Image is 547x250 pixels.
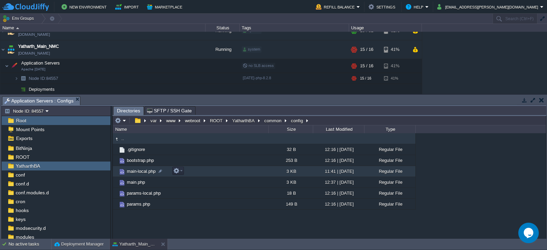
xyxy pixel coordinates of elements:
a: bootstrap.php [126,157,155,163]
button: webroot [184,117,202,124]
button: Settings [369,3,397,11]
img: AMDAwAAAACH5BAEAAAAALAAAAAABAAEAAAICRAEAOw== [18,73,28,84]
div: 15 / 16 [360,73,371,84]
button: Deployment Manager [54,241,104,248]
img: AMDAwAAAACH5BAEAAAAALAAAAAABAAEAAAICRAEAOw== [118,179,126,186]
button: common [263,117,283,124]
div: 41% [384,40,406,59]
span: no SLB access [243,64,274,68]
button: Node ID: 84557 [4,108,45,114]
span: params.php [126,201,151,207]
button: www [165,117,177,124]
span: Application Servers : Configs [4,97,74,105]
button: Yatharth_Main_NMC [112,241,156,248]
a: Mount Points [15,126,45,133]
div: Type [365,125,415,133]
button: YatharthBA [231,117,256,124]
img: AMDAwAAAACH5BAEAAAAALAAAAAABAAEAAAICRAEAOw== [113,166,118,177]
img: AMDAwAAAACH5BAEAAAAALAAAAAABAAEAAAICRAEAOw== [118,168,126,176]
a: Exports [15,135,34,141]
a: BitNinja [14,145,33,151]
span: modules [14,234,35,240]
button: config [290,117,305,124]
iframe: chat widget [518,223,540,243]
span: modsecurity.d [14,225,47,231]
a: main.php [126,179,146,185]
span: Application Servers [21,60,61,66]
span: Node ID: [29,76,46,81]
a: YatharthBA [14,163,41,169]
a: conf.d [14,181,30,187]
a: .gitignore [126,147,146,152]
div: Last Modified [313,125,364,133]
a: params-local.php [126,190,162,196]
button: ROOT [209,117,224,124]
a: [DOMAIN_NAME] [18,50,50,57]
a: keys [14,216,27,222]
img: AMDAwAAAACH5BAEAAAAALAAAAAABAAEAAAICRAEAOw== [14,73,18,84]
a: cron [14,198,26,205]
button: [EMAIL_ADDRESS][PERSON_NAME][DOMAIN_NAME] [437,3,540,11]
div: 12:16 | [DATE] [313,199,364,209]
input: Click to enter the path [113,116,546,125]
div: Regular File [364,144,415,155]
a: Yatharth_Main_NMC [18,43,59,50]
img: AMDAwAAAACH5BAEAAAAALAAAAAABAAEAAAICRAEAOw== [9,59,19,73]
div: 41% [384,59,406,73]
div: Size [269,125,313,133]
img: AMDAwAAAACH5BAEAAAAALAAAAAABAAEAAAICRAEAOw== [0,40,6,59]
div: Regular File [364,166,415,177]
span: 84557 [28,75,59,81]
img: AMDAwAAAACH5BAEAAAAALAAAAAABAAEAAAICRAEAOw== [113,177,118,187]
div: 253 B [268,155,313,166]
div: 11:41 | [DATE] [313,166,364,177]
div: 12:16 | [DATE] [313,144,364,155]
a: ROOT [14,154,31,160]
div: system [242,46,262,53]
img: AMDAwAAAACH5BAEAAAAALAAAAAABAAEAAAICRAEAOw== [118,157,126,165]
img: AMDAwAAAACH5BAEAAAAALAAAAAABAAEAAAICRAEAOw== [113,135,120,143]
span: [DATE]-php-8.2.8 [243,76,271,80]
div: Usage [349,24,422,32]
a: conf [14,172,26,178]
span: hooks [14,207,30,213]
a: main-local.php [126,168,157,174]
div: 3 KB [268,166,313,177]
span: Directories [117,107,140,115]
span: Root [15,117,27,124]
div: No active tasks [9,239,51,250]
img: AMDAwAAAACH5BAEAAAAALAAAAAABAAEAAAICRAEAOw== [16,27,19,29]
div: 41% [384,73,406,84]
span: Apache [DATE] [21,67,45,71]
img: AMDAwAAAACH5BAEAAAAALAAAAAABAAEAAAICRAEAOw== [118,201,126,208]
div: Regular File [364,177,415,187]
div: 18 B [268,188,313,198]
div: Regular File [364,155,415,166]
span: .. [120,136,125,141]
img: AMDAwAAAACH5BAEAAAAALAAAAAABAAEAAAICRAEAOw== [113,199,118,209]
img: AMDAwAAAACH5BAEAAAAALAAAAAABAAEAAAICRAEAOw== [14,84,18,95]
div: Tags [240,24,349,32]
div: Status [206,24,239,32]
a: conf.modules.d [14,190,50,196]
img: CloudJiffy [2,3,49,11]
button: Import [115,3,141,11]
div: Regular File [364,199,415,209]
img: AMDAwAAAACH5BAEAAAAALAAAAAABAAEAAAICRAEAOw== [113,144,118,155]
div: 149 B [268,199,313,209]
div: Name [114,125,268,133]
span: SFTP / SSH Gate [147,107,192,115]
button: Help [406,3,425,11]
button: Env Groups [2,14,36,23]
span: Deployments [28,86,56,92]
